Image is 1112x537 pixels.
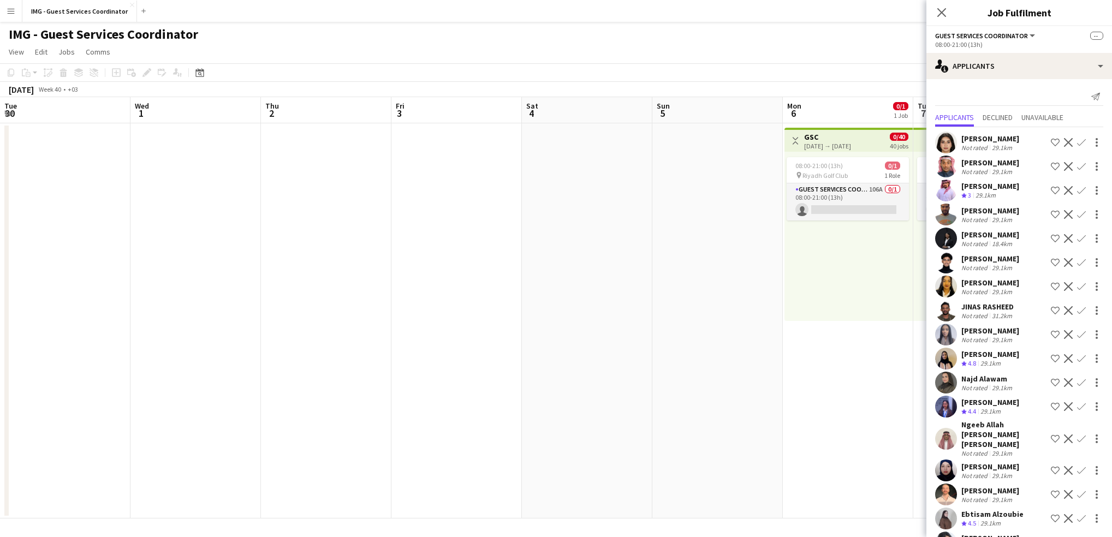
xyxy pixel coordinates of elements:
[918,101,930,111] span: Tue
[961,336,990,344] div: Not rated
[935,32,1037,40] button: Guest Services Coordinator
[22,1,137,22] button: IMG - Guest Services Coordinator
[983,114,1013,121] span: Declined
[786,107,801,120] span: 6
[4,101,17,111] span: Tue
[525,107,538,120] span: 4
[961,462,1019,472] div: [PERSON_NAME]
[1021,114,1063,121] span: Unavailable
[990,168,1014,176] div: 29.1km
[893,102,908,110] span: 0/1
[802,171,848,180] span: Riyadh Golf Club
[961,181,1019,191] div: [PERSON_NAME]
[968,359,976,367] span: 4.8
[917,183,1039,220] app-card-role: Guest Services Coordinator106A0/108:00-21:00 (13h)
[804,132,851,142] h3: GSC
[804,142,851,150] div: [DATE] → [DATE]
[968,519,976,527] span: 4.5
[926,5,1112,20] h3: Job Fulfilment
[36,85,63,93] span: Week 40
[990,336,1014,344] div: 29.1km
[990,384,1014,392] div: 29.1km
[657,101,670,111] span: Sun
[990,496,1014,504] div: 29.1km
[935,32,1028,40] span: Guest Services Coordinator
[54,45,79,59] a: Jobs
[990,472,1014,480] div: 29.1km
[916,107,930,120] span: 7
[961,349,1019,359] div: [PERSON_NAME]
[9,84,34,95] div: [DATE]
[961,206,1019,216] div: [PERSON_NAME]
[787,101,801,111] span: Mon
[526,101,538,111] span: Sat
[890,141,908,150] div: 40 jobs
[961,374,1014,384] div: Najd Alawam
[961,509,1024,519] div: Ebtisam Alzoubie
[961,472,990,480] div: Not rated
[961,326,1019,336] div: [PERSON_NAME]
[961,288,990,296] div: Not rated
[968,191,971,199] span: 3
[961,302,1014,312] div: JINAS RASHEED
[4,45,28,59] a: View
[396,101,405,111] span: Fri
[917,157,1039,220] app-job-card: 08:00-21:00 (13h)0/1 Riyadh Golf Club1 RoleGuest Services Coordinator106A0/108:00-21:00 (13h)
[935,114,974,121] span: Applicants
[787,157,909,220] app-job-card: 08:00-21:00 (13h)0/1 Riyadh Golf Club1 RoleGuest Services Coordinator106A0/108:00-21:00 (13h)
[884,171,900,180] span: 1 Role
[961,449,990,457] div: Not rated
[990,144,1014,152] div: 29.1km
[265,101,279,111] span: Thu
[68,85,78,93] div: +03
[978,359,1003,368] div: 29.1km
[3,107,17,120] span: 30
[787,183,909,220] app-card-role: Guest Services Coordinator106A0/108:00-21:00 (13h)
[961,168,990,176] div: Not rated
[990,449,1014,457] div: 29.1km
[58,47,75,57] span: Jobs
[990,240,1014,248] div: 18.4km
[961,240,990,248] div: Not rated
[990,288,1014,296] div: 29.1km
[961,230,1019,240] div: [PERSON_NAME]
[264,107,279,120] span: 2
[890,133,908,141] span: 0/40
[9,26,198,43] h1: IMG - Guest Services Coordinator
[9,47,24,57] span: View
[394,107,405,120] span: 3
[133,107,149,120] span: 1
[961,278,1019,288] div: [PERSON_NAME]
[795,162,843,170] span: 08:00-21:00 (13h)
[961,496,990,504] div: Not rated
[961,384,990,392] div: Not rated
[961,158,1019,168] div: [PERSON_NAME]
[31,45,52,59] a: Edit
[990,312,1014,320] div: 31.2km
[961,264,990,272] div: Not rated
[961,144,990,152] div: Not rated
[961,312,990,320] div: Not rated
[885,162,900,170] span: 0/1
[961,397,1019,407] div: [PERSON_NAME]
[894,111,908,120] div: 1 Job
[978,407,1003,416] div: 29.1km
[935,40,1103,49] div: 08:00-21:00 (13h)
[926,53,1112,79] div: Applicants
[35,47,47,57] span: Edit
[961,134,1019,144] div: [PERSON_NAME]
[961,420,1046,449] div: Ngeeb Allah [PERSON_NAME] [PERSON_NAME]
[961,254,1019,264] div: [PERSON_NAME]
[655,107,670,120] span: 5
[961,486,1019,496] div: [PERSON_NAME]
[990,264,1014,272] div: 29.1km
[973,191,998,200] div: 29.1km
[1090,32,1103,40] span: --
[135,101,149,111] span: Wed
[968,407,976,415] span: 4.4
[86,47,110,57] span: Comms
[961,216,990,224] div: Not rated
[81,45,115,59] a: Comms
